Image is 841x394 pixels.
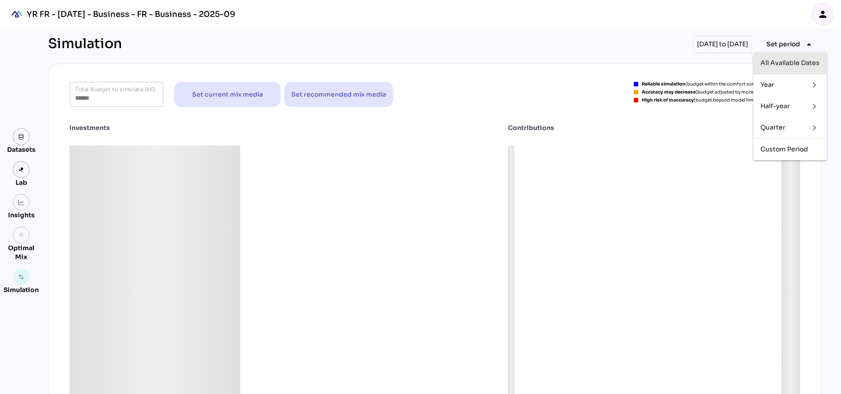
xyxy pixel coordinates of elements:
img: settings.svg [18,274,24,280]
div: Quarter [761,124,802,131]
i: arrow_drop_down [804,39,814,50]
div: Custom Period [761,146,820,153]
img: graph.svg [18,199,24,206]
div: (budget beyond model limits, variation > ±40%) [642,98,800,102]
span: Set recommended mix media [291,89,386,100]
i: grain [18,232,24,238]
div: (budget adjusted by more than ±25%) [642,90,779,94]
i: keyboard_arrow_right [809,80,820,90]
div: Lab [12,178,31,187]
span: Set current mix media [192,89,263,100]
strong: Reliable simulation [642,81,685,87]
div: [DATE] to [DATE] [693,36,752,53]
i: keyboard_arrow_right [809,122,820,133]
i: keyboard_arrow_right [809,101,820,112]
button: Collapse "Set period" [759,37,821,53]
strong: High risk of inaccuracy [642,97,694,103]
div: Simulation [4,285,39,294]
div: Insights [8,211,35,219]
div: All Available Dates [761,59,820,67]
img: data.svg [18,134,24,140]
div: Optimal Mix [4,244,39,261]
div: mediaROI [7,4,27,24]
i: person [817,9,828,20]
button: Set recommended mix media [284,82,393,107]
img: lab.svg [18,167,24,173]
span: Set period [766,39,800,49]
button: Set current mix media [174,82,281,107]
div: (budget within the comfort zone) [642,82,759,86]
strong: Accuracy may decrease [642,89,696,95]
div: YR FR - [DATE] - Business - FR - Business - 2025-09 [27,9,235,20]
div: Year [761,81,802,89]
div: Half-year [761,102,802,110]
div: Datasets [7,145,36,154]
div: Simulation [48,36,122,53]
